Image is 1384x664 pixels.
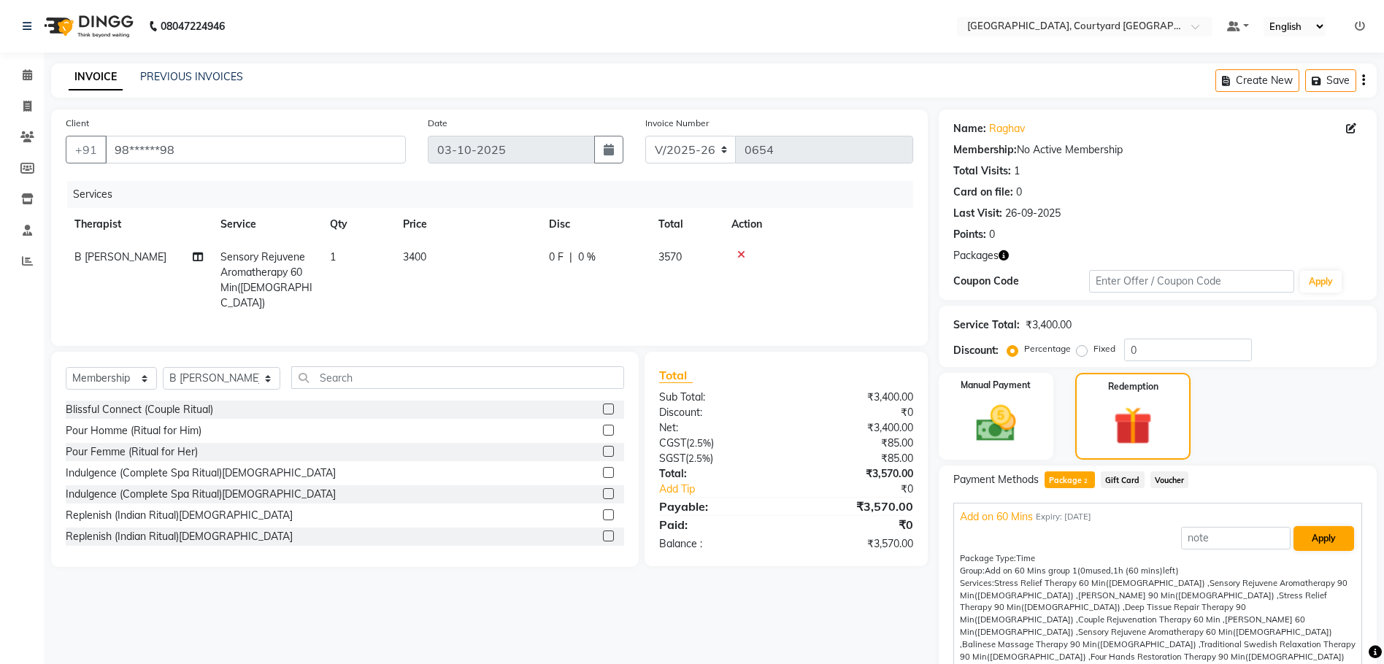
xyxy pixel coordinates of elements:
[1215,69,1299,92] button: Create New
[648,405,786,420] div: Discount:
[1077,565,1093,576] span: (0m
[1181,527,1291,549] input: note
[648,436,786,451] div: ( )
[74,250,166,263] span: B [PERSON_NAME]
[786,405,924,420] div: ₹0
[960,553,1016,563] span: Package Type:
[140,70,243,83] a: PREVIOUS INVOICES
[953,142,1362,158] div: No Active Membership
[330,250,336,263] span: 1
[953,343,999,358] div: Discount:
[659,452,685,465] span: SGST
[578,250,596,265] span: 0 %
[648,420,786,436] div: Net:
[1300,271,1342,293] button: Apply
[953,185,1013,200] div: Card on file:
[989,121,1025,136] a: Raghav
[220,250,312,309] span: Sensory Rejuvene Aromatherapy 60 Min([DEMOGRAPHIC_DATA])
[1026,317,1072,333] div: ₹3,400.00
[648,390,786,405] div: Sub Total:
[659,436,686,449] span: CGST
[953,121,986,136] div: Name:
[394,208,540,241] th: Price
[212,208,321,241] th: Service
[69,64,123,90] a: INVOICE
[953,227,986,242] div: Points:
[960,578,994,588] span: Services:
[66,508,293,523] div: Replenish (Indian Ritual)[DEMOGRAPHIC_DATA]
[786,451,924,466] div: ₹85.00
[989,227,995,242] div: 0
[569,250,572,265] span: |
[1082,477,1090,486] span: 2
[1113,565,1163,576] span: 1h (60 mins)
[953,317,1020,333] div: Service Total:
[994,578,1210,588] span: Stress Relief Therapy 60 Min([DEMOGRAPHIC_DATA]) ,
[648,466,786,482] div: Total:
[66,444,198,460] div: Pour Femme (Ritual for Her)
[786,498,924,515] div: ₹3,570.00
[786,436,924,451] div: ₹85.00
[689,437,711,449] span: 2.5%
[960,565,985,576] span: Group:
[1016,553,1035,563] span: Time
[648,482,809,497] a: Add Tip
[66,402,213,417] div: Blissful Connect (Couple Ritual)
[953,206,1002,221] div: Last Visit:
[953,274,1090,289] div: Coupon Code
[786,420,924,436] div: ₹3,400.00
[985,565,1077,576] span: Add on 60 Mins group 1
[1014,163,1020,179] div: 1
[66,423,201,439] div: Pour Homme (Ritual for Him)
[161,6,225,47] b: 08047224946
[786,536,924,552] div: ₹3,570.00
[962,639,1200,649] span: Balinese Massage Therapy 90 Min([DEMOGRAPHIC_DATA]) ,
[403,250,426,263] span: 3400
[1045,471,1095,488] span: Package
[67,181,924,208] div: Services
[540,208,650,241] th: Disc
[1101,471,1145,488] span: Gift Card
[960,509,1033,525] span: Add on 60 Mins
[659,368,693,383] span: Total
[1024,342,1071,355] label: Percentage
[428,117,447,130] label: Date
[1102,402,1164,449] img: _gift.svg
[648,498,786,515] div: Payable:
[66,136,107,163] button: +91
[658,250,682,263] span: 3570
[953,248,999,263] span: Packages
[809,482,923,497] div: ₹0
[1005,206,1061,221] div: 26-09-2025
[960,578,1348,601] span: Sensory Rejuvene Aromatherapy 90 Min([DEMOGRAPHIC_DATA]) ,
[650,208,723,241] th: Total
[960,627,1332,649] span: Sensory Rejuvene Aromatherapy 60 Min([DEMOGRAPHIC_DATA]) ,
[1078,614,1225,625] span: Couple Rejuvenation Therapy 60 Min ,
[953,163,1011,179] div: Total Visits:
[786,390,924,405] div: ₹3,400.00
[1036,511,1091,523] span: Expiry: [DATE]
[648,451,786,466] div: ( )
[66,208,212,241] th: Therapist
[1150,471,1189,488] span: Voucher
[786,466,924,482] div: ₹3,570.00
[66,529,293,544] div: Replenish (Indian Ritual)[DEMOGRAPHIC_DATA]
[1293,526,1354,551] button: Apply
[1305,69,1356,92] button: Save
[66,117,89,130] label: Client
[105,136,406,163] input: Search by Name/Mobile/Email/Code
[1016,185,1022,200] div: 0
[960,639,1356,662] span: Traditional Swedish Relaxation Therapy 90 Min([DEMOGRAPHIC_DATA]) ,
[1108,380,1158,393] label: Redemption
[321,208,394,241] th: Qty
[66,466,336,481] div: Indulgence (Complete Spa Ritual)[DEMOGRAPHIC_DATA]
[961,379,1031,392] label: Manual Payment
[1089,270,1293,293] input: Enter Offer / Coupon Code
[1093,342,1115,355] label: Fixed
[648,516,786,533] div: Paid:
[645,117,709,130] label: Invoice Number
[688,452,710,464] span: 2.5%
[648,536,786,552] div: Balance :
[549,250,564,265] span: 0 F
[1078,590,1279,601] span: [PERSON_NAME] 90 Min([DEMOGRAPHIC_DATA]) ,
